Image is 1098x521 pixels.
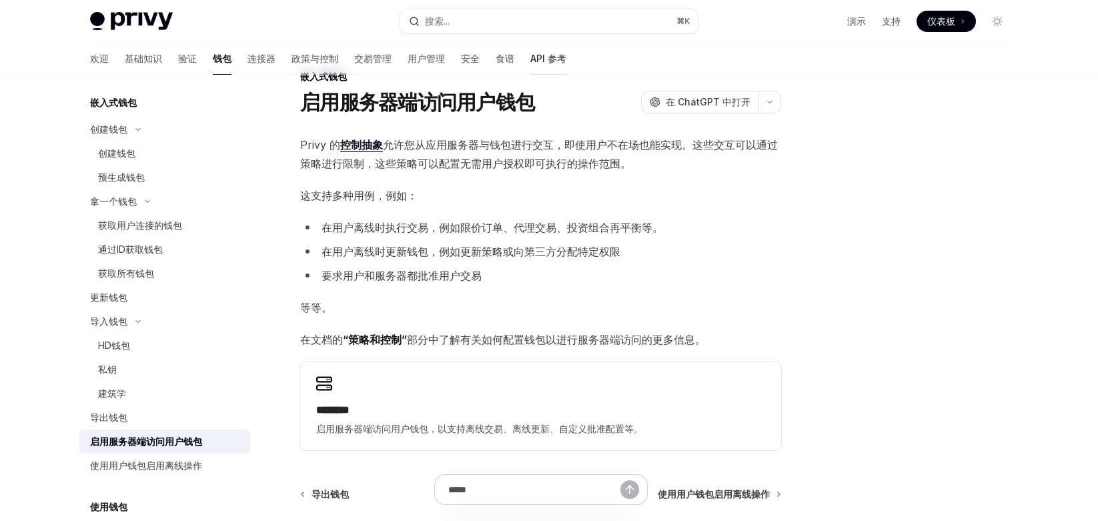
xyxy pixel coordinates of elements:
[987,11,1008,32] button: 切换暗模式
[247,53,276,64] font: 连接器
[79,262,250,286] a: 获取所有钱包
[300,71,347,82] font: 嵌入式钱包
[300,301,332,314] font: 等等。
[496,43,514,75] a: 食谱
[90,53,109,64] font: 欢迎
[292,53,338,64] font: 政策与控制
[90,43,109,75] a: 欢迎
[98,364,117,375] font: 私钥
[79,454,250,478] a: 使用用户钱包启用离线操作
[461,53,480,64] font: 安全
[917,11,976,32] a: 仪表板
[408,53,445,64] font: 用户管理
[530,53,566,64] font: API 参考
[125,53,162,64] font: 基础知识
[79,141,250,165] a: 创建钱包
[400,9,698,33] button: 搜索...⌘K
[213,43,231,75] a: 钱包
[90,460,202,471] font: 使用用户钱包启用离线操作
[530,43,566,75] a: API 参考
[300,189,418,202] font: 这支持多种用例，例如：
[354,43,392,75] a: 交易管理
[90,316,127,327] font: 导入钱包
[79,165,250,189] a: 预生成钱包
[448,475,620,504] input: 提问...
[300,362,781,450] a: **** ***启用服务器端访问用户钱包，以支持离线交易、离线更新、自定义批准配置等。
[322,245,620,258] font: 在用户离线时更新钱包，例如更新策略或向第三方分配特定权限
[300,90,534,114] font: 启用服务器端访问用户钱包
[98,147,135,159] font: 创建钱包
[79,334,250,358] a: HD钱包
[300,138,778,170] font: 允许您从应用服务器与钱包进行交互，即使用户不在场也能实现。这些交互可以通过策略进行限制，这些策略可以配置无需用户授权即可执行的操作范围。
[322,269,482,282] font: 要求用户和服务器都批准用户交易
[178,43,197,75] a: 验证
[882,15,901,28] a: 支持
[300,138,340,151] font: Privy 的
[882,15,901,27] font: 支持
[322,221,663,234] font: 在用户离线时执行交易，例如限价订单、代理交易、投资组合再平衡等。
[407,333,706,346] font: 部分中了解有关如何配置钱包以进行服务器端访问的更多信息。
[98,388,126,399] font: 建筑学
[343,333,407,346] font: “策略和控制”
[90,123,127,135] font: 创建钱包
[90,412,127,423] font: 导出钱包
[90,292,127,303] font: 更新钱包
[79,117,250,141] button: 创建钱包
[98,171,145,183] font: 预生成钱包
[98,243,163,255] font: 通过ID获取钱包
[684,16,690,26] font: K
[847,15,866,28] a: 演示
[90,97,137,108] font: 嵌入式钱包
[927,15,955,27] font: 仪表板
[676,16,684,26] font: ⌘
[90,12,173,31] img: 灯光标志
[79,213,250,237] a: 获取用户连接的钱包
[641,91,758,113] button: 在 ChatGPT 中打开
[79,237,250,262] a: 通过ID获取钱包
[620,480,639,499] button: 发送消息
[79,310,250,334] button: 导入钱包
[79,189,250,213] button: 拿一个钱包
[847,15,866,27] font: 演示
[79,286,250,310] a: 更新钱包
[79,382,250,406] a: 建筑学
[79,430,250,454] a: 启用服务器端访问用户钱包
[300,333,343,346] font: 在文档的
[425,15,450,27] font: 搜索...
[316,423,643,434] font: 启用服务器端访问用户钱包，以支持离线交易、离线更新、自定义批准配置等。
[178,53,197,64] font: 验证
[496,53,514,64] font: 食谱
[98,268,154,279] font: 获取所有钱包
[125,43,162,75] a: 基础知识
[90,195,137,207] font: 拿一个钱包
[408,43,445,75] a: 用户管理
[340,138,383,151] font: 控制抽象
[666,96,750,107] font: 在 ChatGPT 中打开
[292,43,338,75] a: 政策与控制
[461,43,480,75] a: 安全
[79,358,250,382] a: 私钥
[90,501,127,512] font: 使用钱包
[90,436,202,447] font: 启用服务器端访问用户钱包
[340,138,383,152] a: 控制抽象
[98,219,182,231] font: 获取用户连接的钱包
[247,43,276,75] a: 连接器
[98,340,130,351] font: HD钱包
[213,53,231,64] font: 钱包
[354,53,392,64] font: 交易管理
[79,406,250,430] a: 导出钱包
